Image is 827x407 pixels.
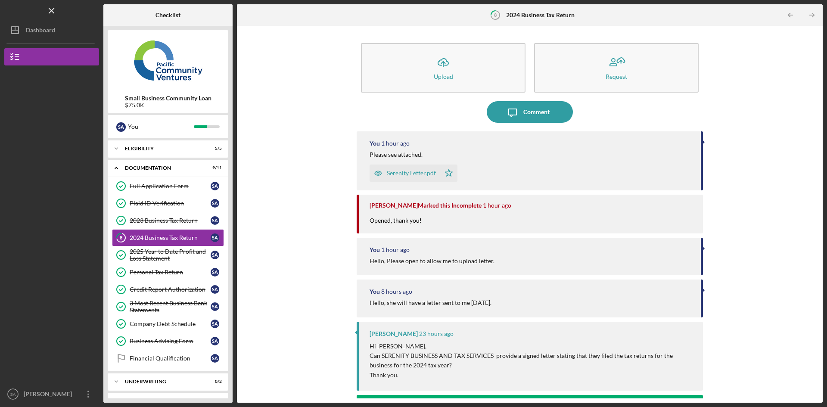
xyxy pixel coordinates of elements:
div: Hello, Please open to allow me to upload letter. [370,258,494,264]
p: Hi [PERSON_NAME], [370,342,694,351]
div: You [370,288,380,295]
div: Business Advising Form [130,338,211,345]
button: Request [534,43,699,93]
div: Upload [434,73,453,80]
div: You [370,246,380,253]
div: You [370,140,380,147]
div: Dashboard [26,22,55,41]
div: Hello, she will have a letter sent to me [DATE]. [370,299,491,306]
div: S A [211,199,219,208]
div: $75.0K [125,102,211,109]
div: Full Application Form [130,183,211,190]
div: Documentation [125,165,200,171]
div: You [128,119,194,134]
div: Opened, thank you! [370,216,430,233]
div: Company Debt Schedule [130,320,211,327]
a: Company Debt ScheduleSA [112,315,224,332]
button: Serenity Letter.pdf [370,165,457,182]
time: 2025-09-12 21:54 [483,202,511,209]
a: Plaid ID VerificationSA [112,195,224,212]
div: [PERSON_NAME] Marked this Incomplete [370,202,482,209]
div: S A [211,302,219,311]
time: 2025-09-12 21:34 [381,246,410,253]
text: SA [10,392,16,397]
div: S A [211,251,219,259]
a: 82024 Business Tax ReturnSA [112,229,224,246]
div: 0 / 2 [206,379,222,384]
div: 3 Most Recent Business Bank Statements [130,300,211,314]
div: S A [211,337,219,345]
p: Thank you. [370,370,694,380]
div: Financial Qualification [130,355,211,362]
div: Serenity Letter.pdf [387,170,436,177]
a: 2025 Year to Date Profit and Loss StatementSA [112,246,224,264]
div: 5 / 5 [206,146,222,151]
div: S A [211,285,219,294]
a: 2023 Business Tax ReturnSA [112,212,224,229]
tspan: 8 [120,235,122,241]
a: Financial QualificationSA [112,350,224,367]
div: S A [116,122,126,132]
div: 9 / 11 [206,165,222,171]
button: Comment [487,101,573,123]
time: 2025-09-12 00:05 [419,330,454,337]
div: S A [211,320,219,328]
div: Plaid ID Verification [130,200,211,207]
a: Personal Tax ReturnSA [112,264,224,281]
div: 2024 Business Tax Return [130,234,211,241]
div: Underwriting [125,379,200,384]
div: Comment [523,101,550,123]
div: Eligibility [125,146,200,151]
b: Checklist [155,12,180,19]
div: 2025 Year to Date Profit and Loss Statement [130,248,211,262]
div: 2023 Business Tax Return [130,217,211,224]
p: Can SERENITY BUSINESS AND TAX SERVICES provide a signed letter stating that they filed the tax re... [370,351,694,370]
a: Business Advising FormSA [112,332,224,350]
b: Small Business Community Loan [125,95,211,102]
b: 2024 Business Tax Return [506,12,575,19]
a: Full Application FormSA [112,177,224,195]
button: Upload [361,43,525,93]
div: S A [211,268,219,277]
time: 2025-09-12 15:08 [381,288,412,295]
img: Product logo [108,34,228,86]
div: S A [211,216,219,225]
a: Credit Report AuthorizationSA [112,281,224,298]
div: Credit Report Authorization [130,286,211,293]
div: Personal Tax Return [130,269,211,276]
tspan: 8 [494,12,497,18]
a: 3 Most Recent Business Bank StatementsSA [112,298,224,315]
div: S A [211,233,219,242]
div: [PERSON_NAME] [370,330,418,337]
button: SA[PERSON_NAME] [4,385,99,403]
div: Please see attached. [370,151,423,158]
div: S A [211,354,219,363]
button: Dashboard [4,22,99,39]
div: [PERSON_NAME] [22,385,78,405]
div: Request [606,73,627,80]
div: S A [211,182,219,190]
time: 2025-09-12 22:01 [381,140,410,147]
